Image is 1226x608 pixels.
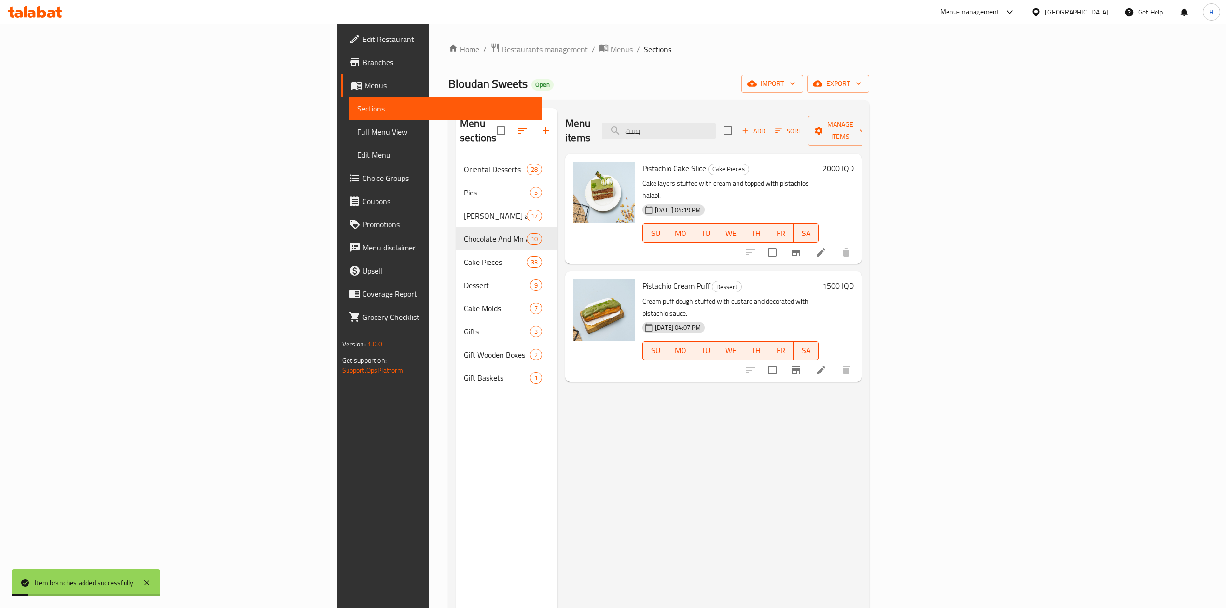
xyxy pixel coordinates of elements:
[642,161,706,176] span: Pistachio Cake Slice
[530,303,542,314] div: items
[722,226,739,240] span: WE
[448,43,869,55] nav: breadcrumb
[668,341,693,360] button: MO
[456,343,557,366] div: Gift Wooden Boxes2
[341,166,542,190] a: Choice Groups
[794,223,819,243] button: SA
[709,164,749,175] span: Cake Pieces
[464,164,527,175] span: Oriental Desserts
[341,213,542,236] a: Promotions
[651,206,705,215] span: [DATE] 04:19 PM
[637,43,640,55] li: /
[530,304,542,313] span: 7
[362,172,534,184] span: Choice Groups
[491,121,511,141] span: Select all sections
[362,195,534,207] span: Coupons
[357,103,534,114] span: Sections
[357,126,534,138] span: Full Menu View
[835,359,858,382] button: delete
[642,278,710,293] span: Pistachio Cream Puff
[464,372,530,384] span: Gift Baskets
[772,226,790,240] span: FR
[35,578,133,588] div: Item branches added successfully
[708,164,749,175] div: Cake Pieces
[341,51,542,74] a: Branches
[743,341,768,360] button: TH
[464,256,527,268] span: Cake Pieces
[1045,7,1109,17] div: [GEOGRAPHIC_DATA]
[362,219,534,230] span: Promotions
[531,79,554,91] div: Open
[362,265,534,276] span: Upsell
[456,250,557,274] div: Cake Pieces33
[349,97,542,120] a: Sections
[362,242,534,253] span: Menu disclaimer
[738,124,769,138] button: Add
[738,124,769,138] span: Add item
[647,344,664,358] span: SU
[642,295,819,319] p: Cream puff dough stuffed with custard and decorated with pistachio sauce.
[762,242,782,263] span: Select to update
[456,181,557,204] div: Pies5
[464,349,530,360] span: Gift Wooden Boxes
[530,372,542,384] div: items
[592,43,595,55] li: /
[693,223,718,243] button: TU
[357,149,534,161] span: Edit Menu
[342,338,366,350] span: Version:
[464,279,530,291] span: Dessert
[527,210,542,221] div: items
[693,341,718,360] button: TU
[712,281,741,292] span: Dessert
[527,256,542,268] div: items
[797,226,815,240] span: SA
[741,75,803,93] button: import
[530,326,542,337] div: items
[815,78,862,90] span: export
[531,81,554,89] span: Open
[511,119,534,142] span: Sort sections
[651,323,705,332] span: [DATE] 04:07 PM
[349,143,542,166] a: Edit Menu
[464,187,530,198] span: Pies
[341,236,542,259] a: Menu disclaimer
[668,223,693,243] button: MO
[769,124,808,138] span: Sort items
[527,258,542,267] span: 33
[1209,7,1213,17] span: H
[773,124,804,138] button: Sort
[464,233,527,245] span: Chocolate And Mn Alsama
[530,279,542,291] div: items
[362,56,534,68] span: Branches
[794,341,819,360] button: SA
[456,204,557,227] div: [PERSON_NAME] and Maamoul17
[743,223,768,243] button: TH
[768,341,794,360] button: FR
[464,210,527,221] div: Klicha and Maamoul
[456,366,557,389] div: Gift Baskets1
[772,344,790,358] span: FR
[747,344,765,358] span: TH
[807,75,869,93] button: export
[573,279,635,341] img: Pistachio Cream Puff
[456,274,557,297] div: Dessert9
[644,43,671,55] span: Sections
[808,116,873,146] button: Manage items
[464,326,530,337] span: Gifts
[530,187,542,198] div: items
[464,303,530,314] div: Cake Molds
[341,190,542,213] a: Coupons
[530,281,542,290] span: 9
[530,373,542,383] span: 1
[362,311,534,323] span: Grocery Checklist
[718,341,743,360] button: WE
[940,6,1000,18] div: Menu-management
[642,223,668,243] button: SU
[342,354,387,367] span: Get support on:
[816,119,865,143] span: Manage items
[573,162,635,223] img: Pistachio Cake Slice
